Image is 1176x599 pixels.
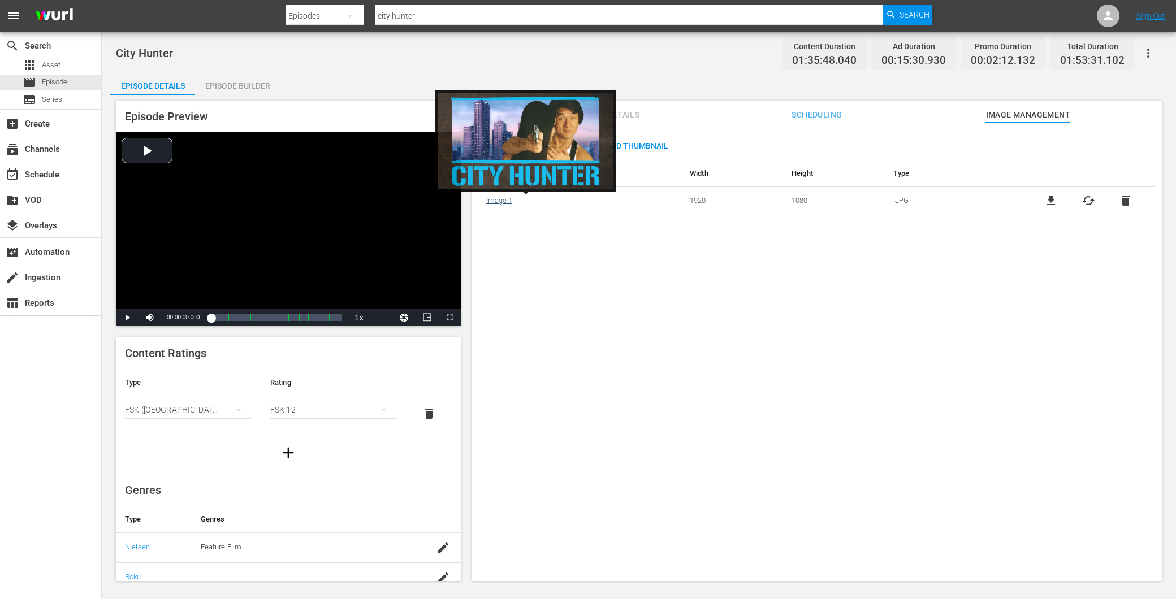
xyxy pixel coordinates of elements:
[783,160,885,187] th: Height
[125,542,150,551] a: Nielsen
[792,38,857,54] div: Content Duration
[192,506,425,533] th: Genres
[116,132,461,326] div: Video Player
[139,309,161,326] button: Mute
[125,110,208,123] span: Episode Preview
[783,187,885,214] td: 1080
[23,76,36,89] span: Episode
[116,369,461,431] table: simple table
[23,93,36,106] span: Series
[1136,11,1165,20] a: Sign Out
[985,108,1070,122] span: Image Management
[6,193,19,207] span: VOD
[125,394,252,426] div: FSK ([GEOGRAPHIC_DATA])
[971,54,1035,67] span: 00:02:12.132
[167,314,200,320] span: 00:00:00.000
[195,72,280,99] div: Episode Builder
[775,108,859,122] span: Scheduling
[416,400,443,427] button: delete
[1060,54,1125,67] span: 01:53:31.102
[6,245,19,259] span: Automation
[681,160,783,187] th: Width
[597,135,677,155] button: Add Thumbnail
[597,141,677,150] span: Add Thumbnail
[881,54,946,67] span: 00:15:30.930
[900,5,929,25] span: Search
[6,142,19,156] span: Channels
[438,309,461,326] button: Fullscreen
[42,76,67,88] span: Episode
[1119,194,1132,207] button: delete
[110,72,195,95] button: Episode Details
[885,160,1021,187] th: Type
[42,59,60,71] span: Asset
[6,117,19,131] span: Create
[393,309,416,326] button: Jump To Time
[792,54,857,67] span: 01:35:48.040
[261,369,407,396] th: Rating
[883,5,932,25] button: Search
[881,38,946,54] div: Ad Duration
[1044,194,1058,207] a: file_download
[125,483,161,497] span: Genres
[125,346,206,360] span: Content Ratings
[6,296,19,310] span: Reports
[116,309,139,326] button: Play
[486,196,512,205] a: Image 1
[116,506,192,533] th: Type
[681,187,783,214] td: 1920
[116,46,173,60] span: City Hunter
[348,309,370,326] button: Playback Rate
[23,58,36,72] span: Asset
[6,39,19,53] span: Search
[125,572,141,581] a: Roku
[1060,38,1125,54] div: Total Duration
[42,94,62,105] span: Series
[6,168,19,181] span: Schedule
[971,38,1035,54] div: Promo Duration
[416,309,438,326] button: Picture-in-Picture
[6,219,19,232] span: Overlays
[7,9,20,23] span: menu
[1082,194,1095,207] button: cached
[6,271,19,284] span: Ingestion
[27,3,81,29] img: ans4CAIJ8jUAAAAAAAAAAAAAAAAAAAAAAAAgQb4GAAAAAAAAAAAAAAAAAAAAAAAAJMjXAAAAAAAAAAAAAAAAAAAAAAAAgAT5G...
[270,394,397,426] div: FSK 12
[116,369,261,396] th: Type
[422,407,436,420] span: delete
[885,187,1021,214] td: .JPG
[211,314,342,321] div: Progress Bar
[195,72,280,95] button: Episode Builder
[110,72,195,99] div: Episode Details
